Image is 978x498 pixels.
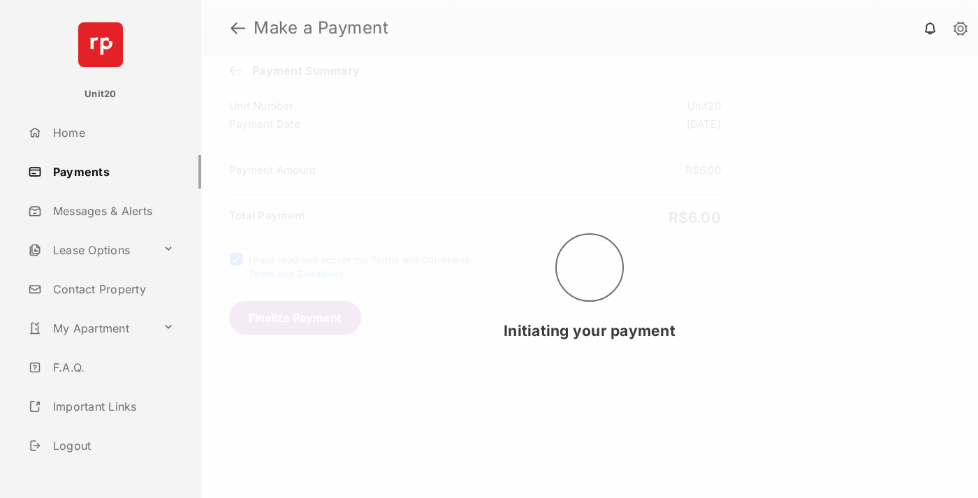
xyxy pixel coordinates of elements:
a: Messages & Alerts [22,194,201,228]
a: Home [22,116,201,149]
a: Payments [22,155,201,189]
a: Important Links [22,390,180,423]
a: Logout [22,429,201,462]
strong: Make a Payment [254,20,388,36]
a: My Apartment [22,312,157,345]
a: F.A.Q. [22,351,201,384]
span: Initiating your payment [504,322,676,339]
a: Contact Property [22,272,201,306]
a: Lease Options [22,233,157,267]
img: svg+xml;base64,PHN2ZyB4bWxucz0iaHR0cDovL3d3dy53My5vcmcvMjAwMC9zdmciIHdpZHRoPSI2NCIgaGVpZ2h0PSI2NC... [78,22,123,67]
p: Unit20 [85,87,117,101]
